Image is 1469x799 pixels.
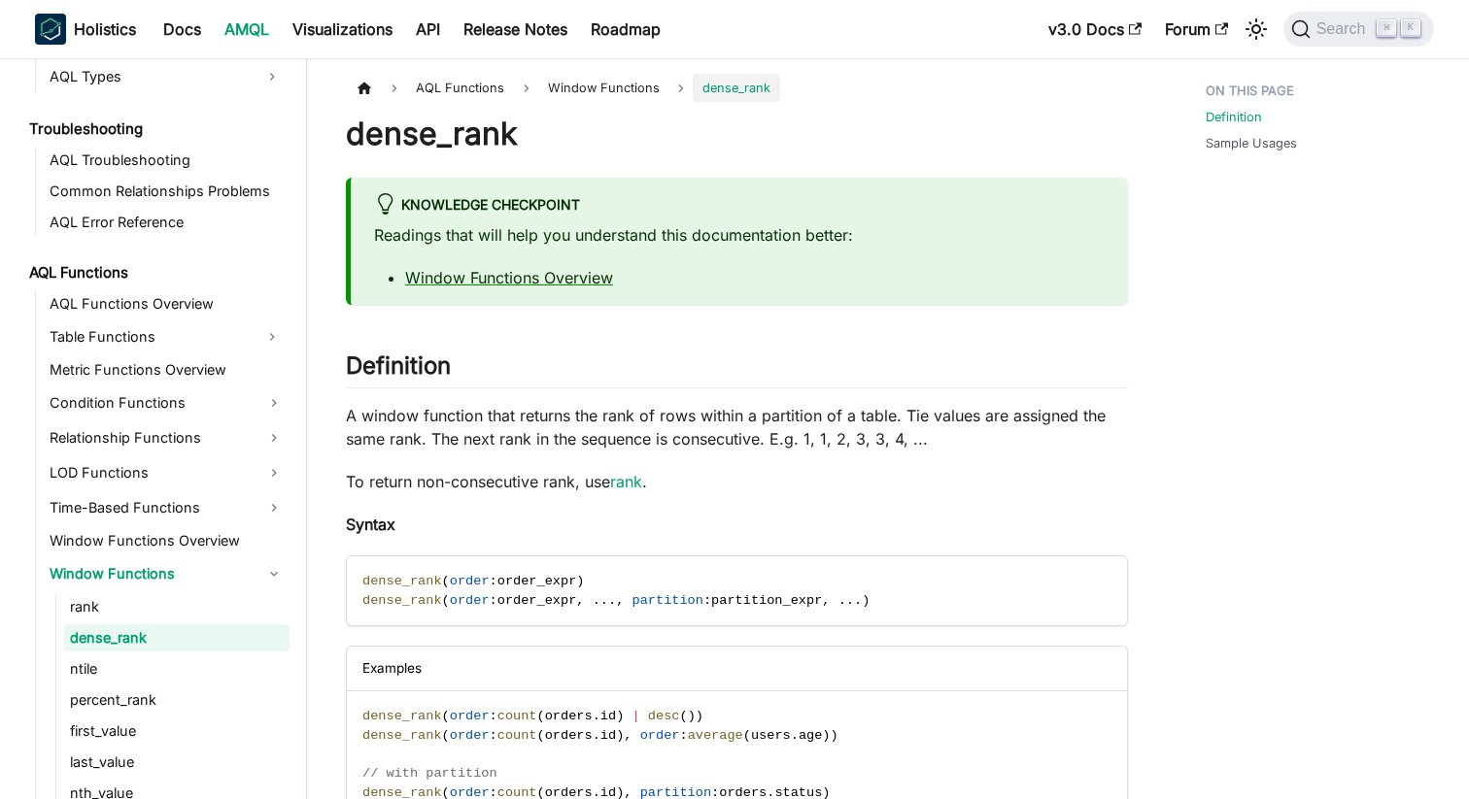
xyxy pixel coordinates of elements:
[44,321,255,352] a: Table Functions
[35,14,66,45] img: Holistics
[346,470,1128,493] p: To return non-consecutive rank, use .
[255,61,290,92] button: Expand sidebar category 'AQL Types'
[44,61,255,92] a: AQL Types
[696,709,703,723] span: )
[822,593,830,608] span: ,
[688,709,696,723] span: )
[44,209,290,236] a: AQL Error Reference
[593,728,600,743] span: .
[838,593,846,608] span: .
[74,17,136,41] b: Holistics
[640,728,680,743] span: order
[616,593,624,608] span: ,
[537,728,545,743] span: (
[831,728,838,743] span: )
[452,14,579,45] a: Release Notes
[442,728,450,743] span: (
[688,728,743,743] span: average
[799,728,822,743] span: age
[1377,19,1396,37] kbd: ⌘
[862,593,870,608] span: )
[616,728,624,743] span: )
[346,351,1128,388] h2: Definition
[490,574,497,588] span: :
[64,749,290,776] a: last_value
[16,58,307,799] nav: Docs sidebar
[405,268,613,287] a: Window Functions Overview
[610,472,642,491] a: rank
[23,116,290,143] a: Troubleshooting
[23,259,290,286] a: AQL Functions
[44,356,290,383] a: Metric Functions Overview
[600,593,608,608] span: .
[450,728,490,743] span: order
[497,709,537,723] span: count
[44,422,290,453] a: Relationship Functions
[1401,19,1420,37] kbd: K
[1037,14,1153,45] a: v3.0 Docs
[35,14,136,45] a: HolisticsHolistics
[64,686,290,714] a: percent_rank
[64,593,290,620] a: rank
[545,728,593,743] span: orders
[442,593,450,608] span: (
[44,527,290,554] a: Window Functions Overview
[213,14,281,45] a: AMQL
[346,404,1128,450] p: A window function that returns the rank of rows within a partition of a table. Tie values are ass...
[450,593,490,608] span: order
[362,709,442,723] span: dense_rank
[346,515,395,534] strong: Syntax
[152,14,213,45] a: Docs
[44,558,290,589] a: Window Functions
[616,709,624,723] span: )
[579,14,672,45] a: Roadmap
[44,492,290,523] a: Time-Based Functions
[64,655,290,682] a: ntile
[1206,134,1297,152] a: Sample Usages
[346,115,1128,153] h1: dense_rank
[450,574,490,588] span: order
[346,74,1128,102] nav: Breadcrumbs
[576,574,584,588] span: )
[743,728,751,743] span: (
[846,593,854,608] span: .
[1153,14,1240,45] a: Forum
[490,593,497,608] span: :
[406,74,514,102] span: AQL Functions
[822,728,830,743] span: )
[648,709,680,723] span: desc
[362,766,497,781] span: // with partition
[1241,14,1272,45] button: Switch between dark and light mode (currently light mode)
[44,147,290,174] a: AQL Troubleshooting
[362,593,442,608] span: dense_rank
[624,728,632,743] span: ,
[347,647,1127,690] div: Examples
[497,574,577,588] span: order_expr
[374,193,1105,218] div: Knowledge Checkpoint
[442,574,450,588] span: (
[44,178,290,205] a: Common Relationships Problems
[632,593,703,608] span: partition
[593,709,600,723] span: .
[450,709,490,723] span: order
[711,593,822,608] span: partition_expr
[693,74,780,102] span: dense_rank
[281,14,404,45] a: Visualizations
[44,457,290,488] a: LOD Functions
[442,709,450,723] span: (
[1311,20,1378,38] span: Search
[1206,108,1262,126] a: Definition
[679,728,687,743] span: :
[346,74,383,102] a: Home page
[593,593,600,608] span: .
[490,709,497,723] span: :
[600,709,616,723] span: id
[538,74,669,102] span: Window Functions
[490,728,497,743] span: :
[362,728,442,743] span: dense_rank
[64,717,290,745] a: first_value
[679,709,687,723] span: (
[608,593,616,608] span: .
[374,223,1105,247] p: Readings that will help you understand this documentation better:
[751,728,791,743] span: users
